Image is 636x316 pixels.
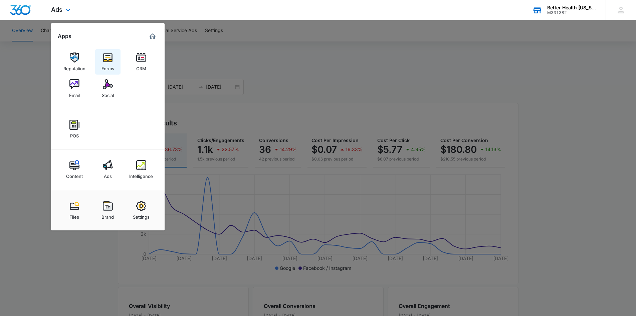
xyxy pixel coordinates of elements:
a: Email [62,76,87,101]
a: Content [62,157,87,182]
div: Intelligence [129,170,153,179]
div: Content [66,170,83,179]
span: Ads [51,6,62,13]
div: Reputation [63,63,85,71]
a: Reputation [62,49,87,75]
div: POS [70,130,79,138]
div: Email [69,89,80,98]
a: Brand [95,198,121,223]
div: Brand [101,211,114,220]
a: POS [62,116,87,142]
a: CRM [129,49,154,75]
a: Intelligence [129,157,154,182]
a: Marketing 360® Dashboard [147,31,158,42]
div: account name [547,5,596,10]
div: Settings [133,211,150,220]
a: Forms [95,49,121,75]
a: Settings [129,198,154,223]
a: Social [95,76,121,101]
div: Ads [104,170,112,179]
div: account id [547,10,596,15]
div: Forms [101,63,114,71]
h2: Apps [58,33,71,39]
a: Ads [95,157,121,182]
div: Files [69,211,79,220]
div: CRM [136,63,146,71]
a: Files [62,198,87,223]
div: Social [102,89,114,98]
